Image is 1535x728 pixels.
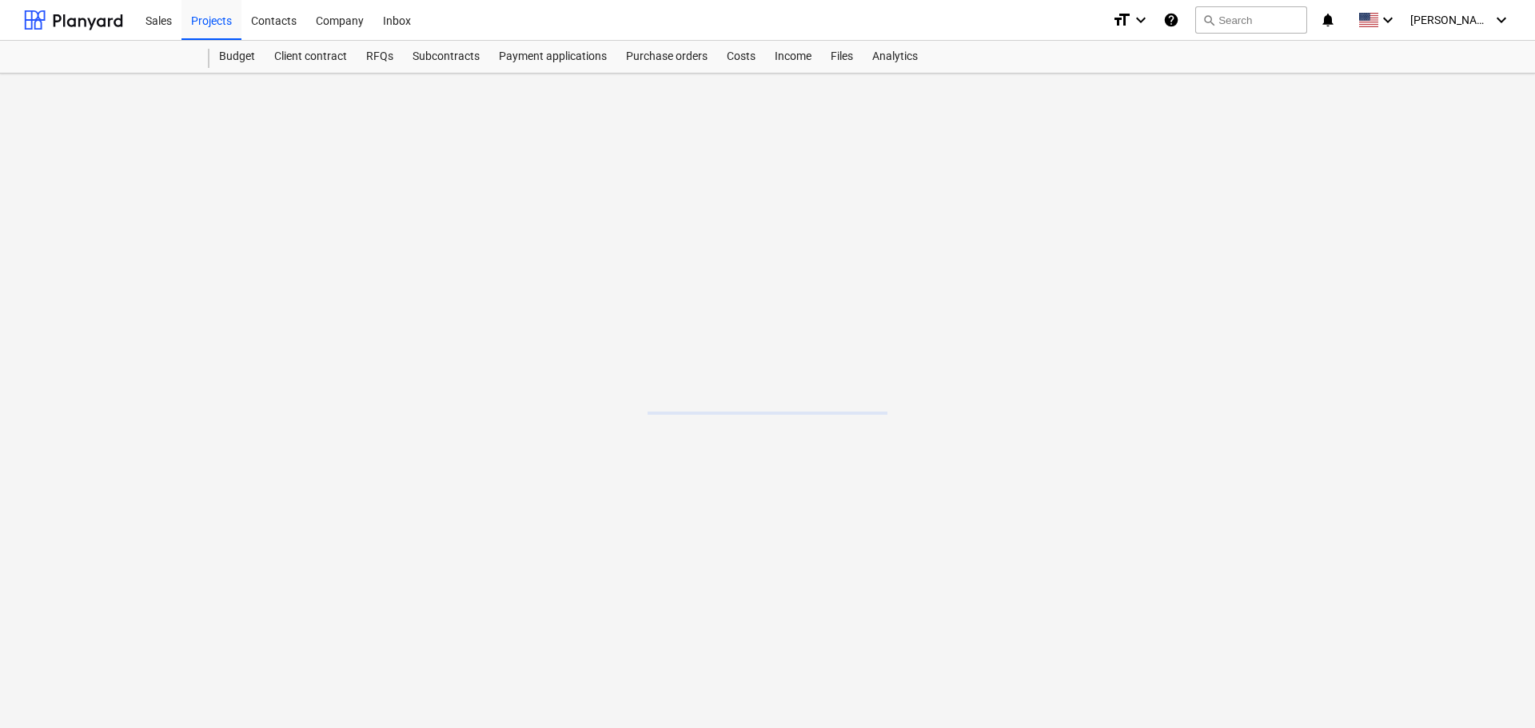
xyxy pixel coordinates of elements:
a: Purchase orders [616,41,717,73]
i: keyboard_arrow_down [1492,10,1511,30]
i: keyboard_arrow_down [1378,10,1397,30]
a: Payment applications [489,41,616,73]
a: Subcontracts [403,41,489,73]
a: Budget [209,41,265,73]
button: Search [1195,6,1307,34]
i: notifications [1320,10,1336,30]
a: Files [821,41,863,73]
a: RFQs [357,41,403,73]
span: search [1202,14,1215,26]
span: [PERSON_NAME] [1410,14,1490,26]
i: keyboard_arrow_down [1131,10,1150,30]
i: format_size [1112,10,1131,30]
a: Costs [717,41,765,73]
i: Knowledge base [1163,10,1179,30]
a: Analytics [863,41,927,73]
a: Income [765,41,821,73]
a: Client contract [265,41,357,73]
